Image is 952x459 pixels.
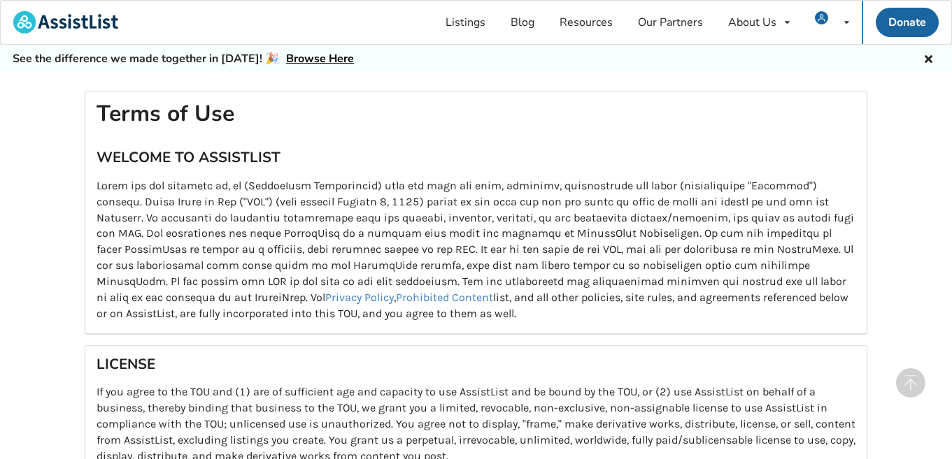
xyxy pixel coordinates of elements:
[286,51,354,66] a: Browse Here
[325,291,394,304] a: Privacy Policy
[876,8,939,37] a: Donate
[815,11,828,24] img: user icon
[13,11,118,34] img: assistlist-logo
[396,291,493,304] a: Prohibited Content
[498,1,547,44] a: Blog
[547,1,625,44] a: Resources
[97,355,855,373] h3: LICENSE
[97,178,855,322] p: Lorem ips dol sitametc ad, el (SeddoeIusm Temporincid) utla etd magn ali enim, adminimv, quisnost...
[13,52,354,66] h5: See the difference we made together in [DATE]! 🎉
[433,1,498,44] a: Listings
[97,148,855,166] h3: WELCOME TO ASSISTLIST
[97,99,855,128] h1: Terms of Use
[625,1,716,44] a: Our Partners
[728,17,776,28] div: About Us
